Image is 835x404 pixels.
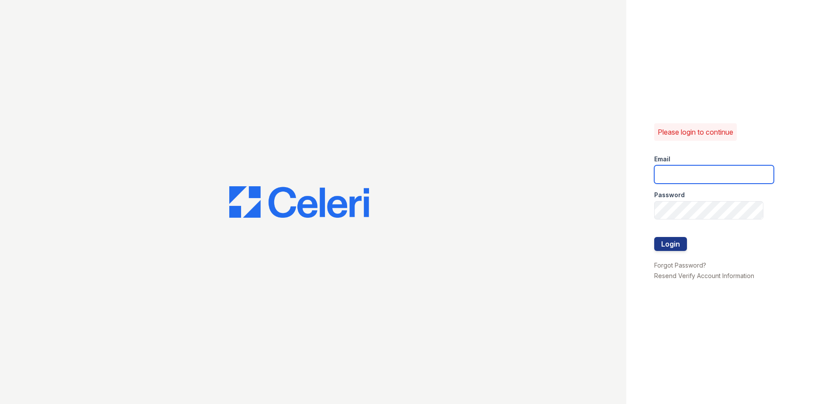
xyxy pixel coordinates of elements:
button: Login [654,237,687,251]
a: Resend Verify Account Information [654,272,754,279]
a: Forgot Password? [654,261,706,269]
label: Password [654,191,685,199]
label: Email [654,155,670,164]
img: CE_Logo_Blue-a8612792a0a2168367f1c8372b55b34899dd931a85d93a1a3d3e32e68fde9ad4.png [229,186,369,218]
p: Please login to continue [658,127,733,137]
